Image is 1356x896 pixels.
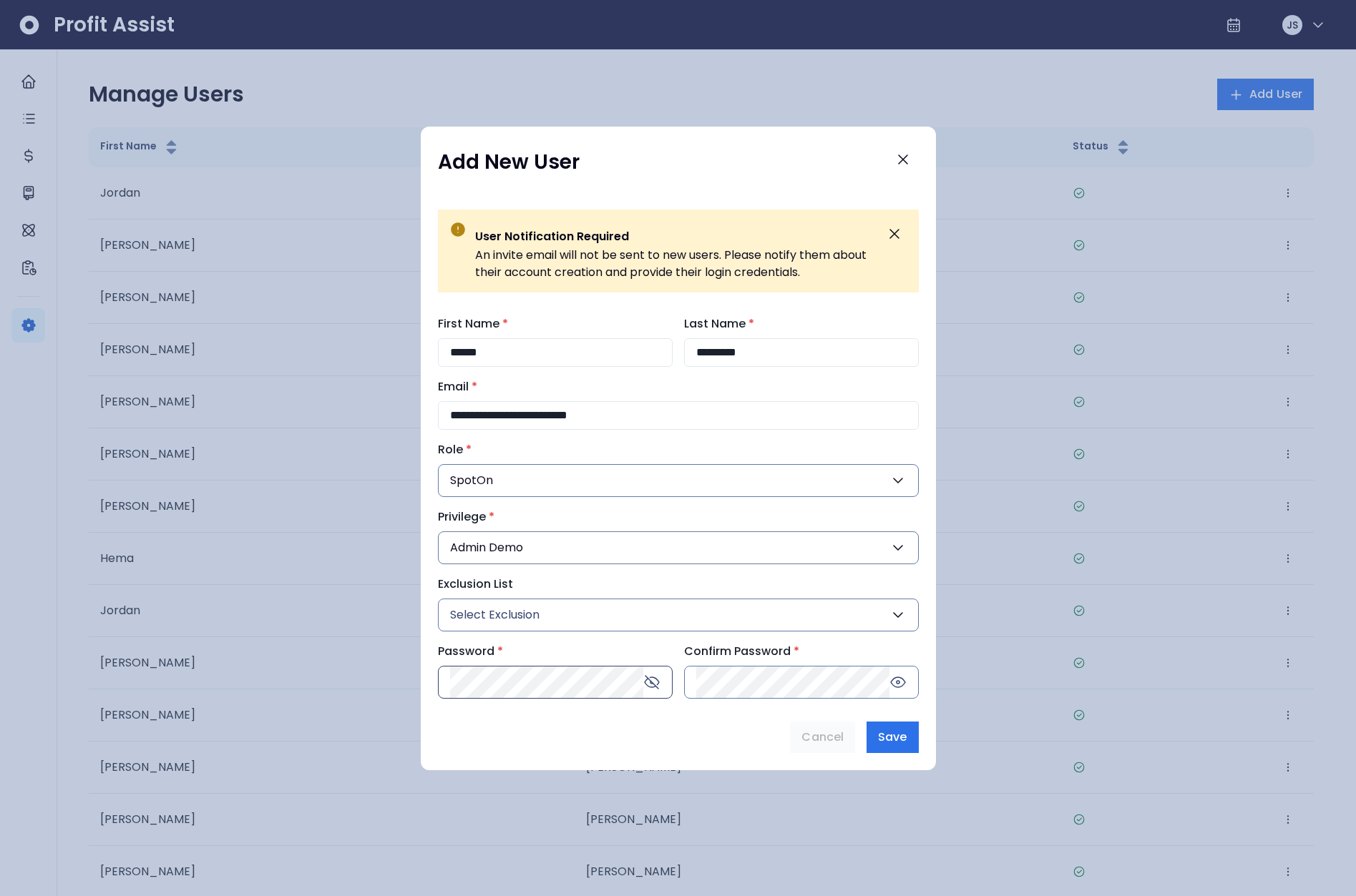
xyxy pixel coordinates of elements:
[450,606,540,624] span: Select Exclusion
[867,722,918,753] button: Save
[438,315,664,333] label: First Name
[438,643,664,660] label: Password
[882,221,907,247] button: Dismiss
[684,643,910,660] label: Confirm Password
[438,576,910,593] label: Exclusion List
[438,378,910,395] label: Email
[475,247,873,281] p: An invite email will not be sent to new users. Please notify them about their account creation an...
[450,472,493,489] span: SpotOn
[438,149,580,175] h1: Add New User
[450,539,523,556] span: Admin Demo
[684,315,910,333] label: Last Name
[801,729,844,746] span: Cancel
[878,729,907,746] span: Save
[438,508,910,526] label: Privilege
[438,441,910,458] label: Role
[887,144,919,175] button: Close
[790,722,855,753] button: Cancel
[475,228,629,245] span: User Notification Required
